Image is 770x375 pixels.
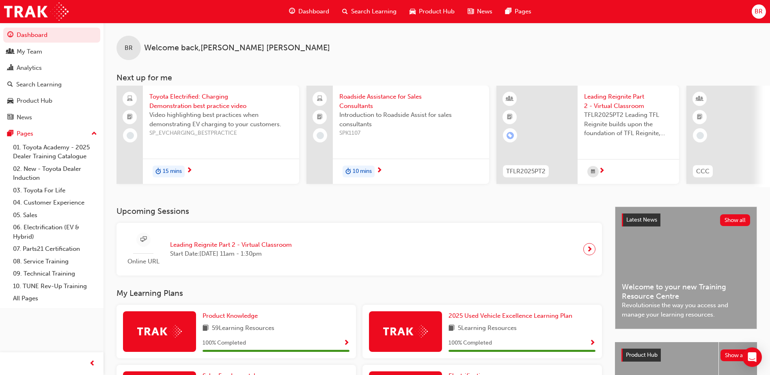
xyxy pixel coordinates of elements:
div: Open Intercom Messenger [742,347,762,367]
span: Start Date: [DATE] 11am - 1:30pm [170,249,292,259]
a: pages-iconPages [499,3,538,20]
a: Product HubShow all [621,349,751,362]
button: DashboardMy TeamAnalyticsSearch LearningProduct HubNews [3,26,100,126]
span: SP_EVCHARGING_BESTPRACTICE [149,129,293,138]
a: 10. TUNE Rev-Up Training [10,280,100,293]
a: 07. Parts21 Certification [10,243,100,255]
span: Product Hub [419,7,455,16]
span: pages-icon [7,130,13,138]
span: learningRecordVerb_NONE-icon [317,132,324,139]
span: 15 mins [163,167,182,176]
a: Trak [4,2,69,21]
button: Pages [3,126,100,141]
span: pages-icon [505,6,511,17]
span: guage-icon [7,32,13,39]
a: 08. Service Training [10,255,100,268]
a: TFLR2025PT2Leading Reignite Part 2 - Virtual ClassroomTFLR2025PT2 Leading TFL Reignite builds upo... [496,86,679,184]
span: car-icon [7,97,13,105]
a: 01. Toyota Academy - 2025 Dealer Training Catalogue [10,141,100,163]
span: 10 mins [353,167,372,176]
span: Product Hub [626,351,658,358]
span: next-icon [376,167,382,175]
span: guage-icon [289,6,295,17]
div: Pages [17,129,33,138]
a: guage-iconDashboard [283,3,336,20]
a: 02. New - Toyota Dealer Induction [10,163,100,184]
span: 59 Learning Resources [212,323,274,334]
span: 5 Learning Resources [458,323,517,334]
span: booktick-icon [697,112,703,123]
h3: My Learning Plans [116,289,602,298]
h3: Next up for me [104,73,770,82]
a: 05. Sales [10,209,100,222]
span: laptop-icon [317,94,323,104]
span: search-icon [342,6,348,17]
div: News [17,113,32,122]
span: next-icon [599,168,605,175]
a: Latest NewsShow allWelcome to your new Training Resource CentreRevolutionise the way you access a... [615,207,757,329]
span: car-icon [410,6,416,17]
span: News [477,7,492,16]
button: Show all [720,214,751,226]
a: 09. Technical Training [10,267,100,280]
button: Show Progress [589,338,595,348]
span: learningRecordVerb_ENROLL-icon [507,132,514,139]
span: Pages [515,7,531,16]
span: booktick-icon [127,112,133,123]
div: My Team [17,47,42,56]
div: Search Learning [16,80,62,89]
span: learningResourceType_INSTRUCTOR_LED-icon [507,94,513,104]
span: next-icon [186,167,192,175]
a: Toyota Electrified: Charging Demonstration best practice videoVideo highlighting best practices w... [116,86,299,184]
span: duration-icon [345,166,351,177]
button: Show all [720,349,751,361]
span: Video highlighting best practices when demonstrating EV charging to your customers. [149,110,293,129]
span: chart-icon [7,65,13,72]
a: Dashboard [3,28,100,43]
span: 100 % Completed [449,338,492,348]
span: Roadside Assistance for Sales Consultants [339,92,483,110]
a: Product Hub [3,93,100,108]
a: 04. Customer Experience [10,196,100,209]
span: Latest News [626,216,657,223]
span: Leading Reignite Part 2 - Virtual Classroom [170,240,292,250]
a: 03. Toyota For Life [10,184,100,197]
span: BR [125,43,133,53]
span: Dashboard [298,7,329,16]
span: Welcome to your new Training Resource Centre [622,282,750,301]
span: Show Progress [343,340,349,347]
span: Show Progress [589,340,595,347]
span: 2025 Used Vehicle Excellence Learning Plan [449,312,572,319]
span: laptop-icon [127,94,133,104]
span: BR [755,7,763,16]
span: calendar-icon [591,167,595,177]
h3: Upcoming Sessions [116,207,602,216]
a: Roadside Assistance for Sales ConsultantsIntroduction to Roadside Assist for sales consultantsSPK... [306,86,489,184]
span: book-icon [449,323,455,334]
span: 100 % Completed [203,338,246,348]
span: Welcome back , [PERSON_NAME] [PERSON_NAME] [144,43,330,53]
img: Trak [383,325,428,338]
a: news-iconNews [461,3,499,20]
span: sessionType_ONLINE_URL-icon [140,235,147,245]
span: next-icon [587,244,593,255]
a: My Team [3,44,100,59]
a: 2025 Used Vehicle Excellence Learning Plan [449,311,576,321]
a: Analytics [3,60,100,75]
span: people-icon [7,48,13,56]
span: Product Knowledge [203,312,258,319]
span: news-icon [468,6,474,17]
span: prev-icon [89,359,95,369]
span: Search Learning [351,7,397,16]
a: search-iconSearch Learning [336,3,403,20]
span: Toyota Electrified: Charging Demonstration best practice video [149,92,293,110]
span: booktick-icon [507,112,513,123]
span: booktick-icon [317,112,323,123]
button: Show Progress [343,338,349,348]
span: SPK1107 [339,129,483,138]
a: Search Learning [3,77,100,92]
a: Latest NewsShow all [622,213,750,226]
span: TFLR2025PT2 Leading TFL Reignite builds upon the foundation of TFL Reignite, reaffirming our comm... [584,110,673,138]
span: book-icon [203,323,209,334]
